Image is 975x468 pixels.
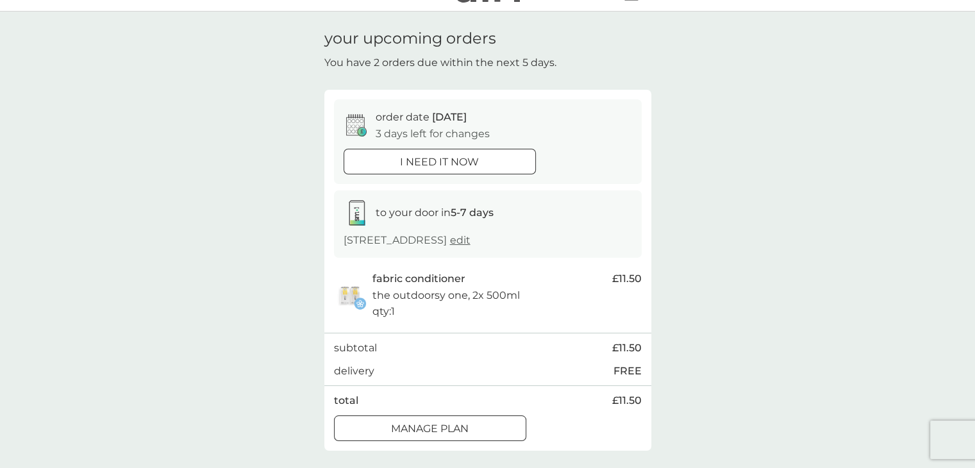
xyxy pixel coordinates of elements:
span: £11.50 [612,340,642,356]
p: fabric conditioner [372,271,465,287]
p: subtotal [334,340,377,356]
strong: 5-7 days [451,206,494,219]
a: edit [450,234,471,246]
p: total [334,392,358,409]
p: the outdoorsy one, 2x 500ml [372,287,520,304]
button: Manage plan [334,415,526,441]
span: [DATE] [432,111,467,123]
span: £11.50 [612,392,642,409]
p: order date [376,109,467,126]
p: i need it now [400,154,479,171]
p: 3 days left for changes [376,126,490,142]
p: You have 2 orders due within the next 5 days. [324,54,556,71]
button: i need it now [344,149,536,174]
h1: your upcoming orders [324,29,496,48]
span: to your door in [376,206,494,219]
p: [STREET_ADDRESS] [344,232,471,249]
p: delivery [334,363,374,380]
p: FREE [613,363,642,380]
p: Manage plan [391,421,469,437]
p: qty : 1 [372,303,395,320]
span: £11.50 [612,271,642,287]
